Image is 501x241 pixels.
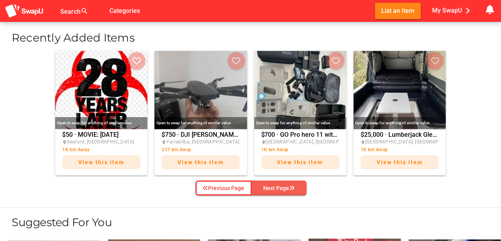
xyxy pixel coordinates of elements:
[261,140,266,145] i: place
[432,5,474,16] span: My SwapU
[67,139,134,145] span: Seaford, [GEOGRAPHIC_DATA]
[154,117,247,129] div: Open to swap for anything of similar value
[103,7,146,14] a: Categories
[361,132,439,173] div: $25,000 · Lumberjack Glenaire Series 2
[254,117,347,129] div: Open to swap for anything of similar value
[261,132,339,173] div: $700 · GO Pro hero 11 with heaps of accessors
[365,139,463,145] span: [GEOGRAPHIC_DATA], [GEOGRAPHIC_DATA]
[430,3,475,18] button: My SwapU
[153,51,249,176] a: Open to swap for anything of similar value$750 · DJI [PERSON_NAME] proYarrabilba, [GEOGRAPHIC_DAT...
[361,147,388,152] span: 1K km Away
[55,51,147,129] img: ginveal%40gmail.com%2Fc319777a-44f2-44d0-98e2-20474eac4189%2F1749635494IMG_1551.jpeg
[154,51,247,129] img: tristanhpr%40gmail.com%2F7f047c43-b5b2-4927-94e8-92198e51c769%2F1749338119ae986500-d735-440c-a5ec...
[381,5,415,16] span: List an Item
[354,51,446,129] img: calvinpinnegar%40gmail.com%2F72314271-f4ca-4d80-a8b0-077a138eb04e%2F1749030972IMG_3837.jpeg
[166,139,240,145] span: Yarrabilba, [GEOGRAPHIC_DATA]
[162,140,166,145] i: place
[261,147,289,152] span: 1K km Away
[62,132,140,173] div: $50 · MOVIE: [DATE]
[110,4,140,17] span: Categories
[354,117,446,129] div: Open to swap for anything of similar value
[5,4,44,18] img: aSD8y5uGLpzPJLYTcYcjNu3laj1c05W5KWf0Ds+Za8uybjssssuu+yyyy677LKX2n+PWMSDJ9a87AAAAABJRU5ErkJggg==
[103,3,146,19] button: Categories
[264,183,295,193] div: Next Page
[12,31,135,44] span: Recently Added Items
[203,183,244,193] div: Previous Page
[352,51,448,176] a: Open to swap for anything of similar value$25,000 · Lumberjack Glenaire Series 2[GEOGRAPHIC_DATA]...
[53,51,149,176] a: Open to swap for anything of similar value$50 · MOVIE: [DATE]Seaford, [GEOGRAPHIC_DATA]1K km Away...
[277,159,323,165] span: View this item
[162,147,191,152] span: 337 km Away
[162,132,240,173] div: $750 · DJI [PERSON_NAME] pro
[98,6,107,16] i: false
[361,140,365,145] i: place
[252,51,348,176] a: Open to swap for anything of similar value$700 · GO Pro hero 11 with heaps of accessors[GEOGRAPHI...
[254,51,347,129] img: imbrodie%40gmail.com%2F8fdd8fb2-6442-4426-9efb-5246d8a5f656%2F1749208650IMG_1833.JPG
[12,216,501,229] h1: Suggested For You
[62,147,90,152] span: 1K km Away
[55,117,147,129] div: Open to swap for anything of similar value
[78,159,124,165] span: View this item
[62,140,67,145] i: place
[377,159,423,165] span: View this item
[196,181,252,196] button: Previous Page
[462,5,474,16] i: chevron_right
[266,139,363,145] span: [GEOGRAPHIC_DATA], [GEOGRAPHIC_DATA]
[375,3,421,19] button: List an Item
[178,159,224,165] span: View this item
[252,181,307,196] button: Next Page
